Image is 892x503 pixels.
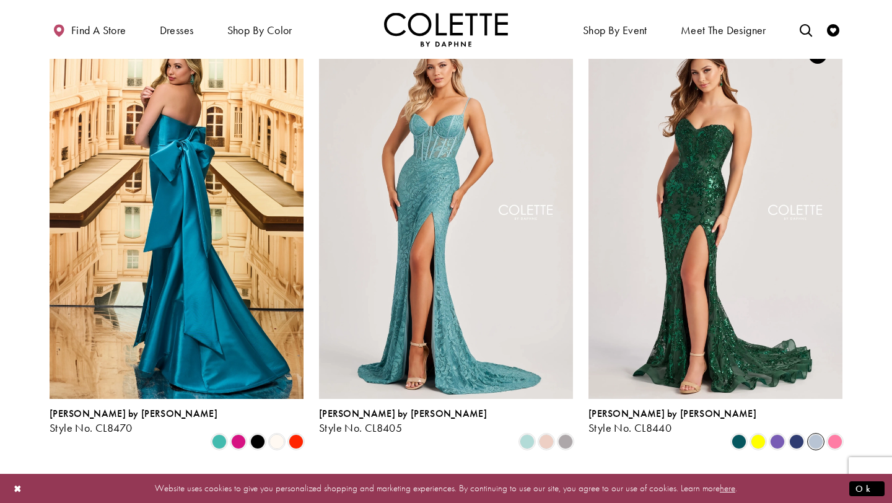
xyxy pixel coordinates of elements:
[319,408,487,434] div: Colette by Daphne Style No. CL8405
[212,434,227,449] i: Turquoise
[50,30,304,399] a: Visit Colette by Daphne Style No. CL8470 Page
[588,408,756,434] div: Colette by Daphne Style No. CL8440
[50,407,217,420] span: [PERSON_NAME] by [PERSON_NAME]
[50,421,132,435] span: Style No. CL8470
[289,434,304,449] i: Scarlet
[384,12,508,46] img: Colette by Daphne
[539,434,554,449] i: Rose
[520,434,535,449] i: Sea Glass
[732,434,746,449] i: Spruce
[583,24,647,37] span: Shop By Event
[231,434,246,449] i: Fuchsia
[808,434,823,449] i: Ice Blue
[71,24,126,37] span: Find a store
[588,421,671,435] span: Style No. CL8440
[588,407,756,420] span: [PERSON_NAME] by [PERSON_NAME]
[157,12,197,46] span: Dresses
[770,434,785,449] i: Violet
[89,480,803,497] p: Website uses cookies to give you personalized shopping and marketing experiences. By continuing t...
[384,12,508,46] a: Visit Home Page
[224,12,295,46] span: Shop by color
[580,12,650,46] span: Shop By Event
[319,30,573,399] a: Visit Colette by Daphne Style No. CL8405 Page
[849,481,885,496] button: Submit Dialog
[751,434,766,449] i: Yellow
[319,407,487,420] span: [PERSON_NAME] by [PERSON_NAME]
[50,12,129,46] a: Find a store
[160,24,194,37] span: Dresses
[720,482,735,494] a: here
[7,478,28,499] button: Close Dialog
[319,421,402,435] span: Style No. CL8405
[681,24,766,37] span: Meet the designer
[250,434,265,449] i: Black
[789,434,804,449] i: Navy Blue
[227,24,292,37] span: Shop by color
[828,434,842,449] i: Cotton Candy
[269,434,284,449] i: Diamond White
[824,12,842,46] a: Check Wishlist
[797,12,815,46] a: Toggle search
[50,408,217,434] div: Colette by Daphne Style No. CL8470
[558,434,573,449] i: Smoke
[588,30,842,399] a: Visit Colette by Daphne Style No. CL8440 Page
[678,12,769,46] a: Meet the designer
